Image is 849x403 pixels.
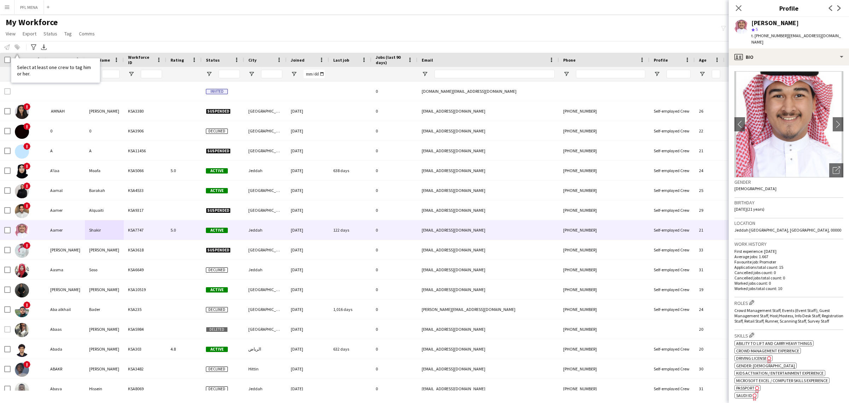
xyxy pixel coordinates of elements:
[559,379,649,398] div: [PHONE_NUMBER]
[695,319,724,339] div: 20
[46,300,85,319] div: Aba alkhail
[85,300,124,319] div: Bader
[417,200,559,220] div: [EMAIL_ADDRESS][DOMAIN_NAME]
[85,240,124,260] div: [PERSON_NAME]
[371,300,417,319] div: 0
[649,379,695,398] div: Self-employed Crew
[649,121,695,141] div: Self-employed Crew
[85,339,124,359] div: ‏[PERSON_NAME]
[15,343,29,357] img: ‏Abada ‏Abu Atta
[46,260,85,279] div: Aasma
[76,29,98,38] a: Comms
[219,70,240,78] input: Status Filter Input
[417,161,559,180] div: [EMAIL_ADDRESS][DOMAIN_NAME]
[85,101,124,121] div: [PERSON_NAME]
[46,240,85,260] div: [PERSON_NAME]
[734,265,843,270] p: Applications total count: 15
[4,326,11,333] input: Row Selection is disabled for this row (unchecked)
[124,200,166,220] div: KSA9317
[23,103,30,110] span: !
[85,200,124,220] div: Alquaiti
[206,386,228,392] span: Declined
[649,240,695,260] div: Self-employed Crew
[23,143,30,150] span: !
[699,71,705,77] button: Open Filter Menu
[15,244,29,258] img: Aamir Abbas
[376,55,405,65] span: Jobs (last 90 days)
[371,339,417,359] div: 0
[291,57,305,63] span: Joined
[244,280,287,299] div: [GEOGRAPHIC_DATA]
[206,248,231,253] span: Suspended
[736,341,812,346] span: Ability to lift and carry heavy things
[124,339,166,359] div: KSA303
[15,382,29,397] img: Abaya Hissein
[124,379,166,398] div: KSA8069
[85,280,124,299] div: [PERSON_NAME]
[734,299,843,306] h3: Roles
[166,220,202,240] div: 5.0
[736,378,828,383] span: Microsoft Excel / Computer skills experience
[244,339,287,359] div: الرياض
[371,200,417,220] div: 0
[244,260,287,279] div: Jeddah
[736,363,795,368] span: Gender: [DEMOGRAPHIC_DATA]
[699,57,706,63] span: Age
[85,319,124,339] div: [PERSON_NAME]
[46,181,85,200] div: Aamal
[6,17,58,28] span: My Workforce
[559,240,649,260] div: [PHONE_NUMBER]
[41,29,60,38] a: Status
[417,121,559,141] div: [EMAIL_ADDRESS][DOMAIN_NAME]
[559,101,649,121] div: [PHONE_NUMBER]
[15,144,29,159] img: A A
[206,71,212,77] button: Open Filter Menu
[751,20,799,26] div: [PERSON_NAME]
[695,300,724,319] div: 24
[11,58,100,83] div: Select at least one crew to tag him or her.
[206,109,231,114] span: Suspended
[206,367,228,372] span: Declined
[23,123,30,130] span: !
[734,179,843,185] h3: Gender
[329,161,371,180] div: 638 days
[559,339,649,359] div: [PHONE_NUMBER]
[128,71,134,77] button: Open Filter Menu
[559,300,649,319] div: [PHONE_NUMBER]
[46,141,85,160] div: A
[417,319,559,339] div: [EMAIL_ADDRESS][DOMAIN_NAME]
[50,57,72,63] span: First Name
[287,359,329,379] div: [DATE]
[44,30,57,37] span: Status
[695,141,724,160] div: 21
[15,283,29,297] img: Aayan Aamir
[46,161,85,180] div: A’laa
[371,161,417,180] div: 0
[695,339,724,359] div: 20
[695,240,724,260] div: 33
[417,240,559,260] div: [EMAIL_ADDRESS][DOMAIN_NAME]
[666,70,691,78] input: Profile Filter Input
[206,57,220,63] span: Status
[102,70,120,78] input: Last Name Filter Input
[206,327,228,332] span: Deleted
[559,220,649,240] div: [PHONE_NUMBER]
[695,200,724,220] div: 29
[23,202,30,209] span: !
[559,181,649,200] div: [PHONE_NUMBER]
[371,379,417,398] div: 0
[46,319,85,339] div: Abaas
[333,57,349,63] span: Last job
[724,280,767,299] div: BEAST ED TRAINING, ENGLISH ++, FOLLOW UP , TOP HOST/HOSTESS, TOP PROMOTER, TOP [PERSON_NAME]
[206,347,228,352] span: Active
[244,121,287,141] div: [GEOGRAPHIC_DATA]
[287,280,329,299] div: [DATE]
[417,359,559,379] div: [EMAIL_ADDRESS][DOMAIN_NAME]
[371,319,417,339] div: 0
[751,33,788,38] span: t. [PHONE_NUMBER]
[244,359,287,379] div: Hittin
[649,359,695,379] div: Self-employed Crew
[329,300,371,319] div: 1,016 days
[649,300,695,319] div: Self-employed Crew
[85,121,124,141] div: 0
